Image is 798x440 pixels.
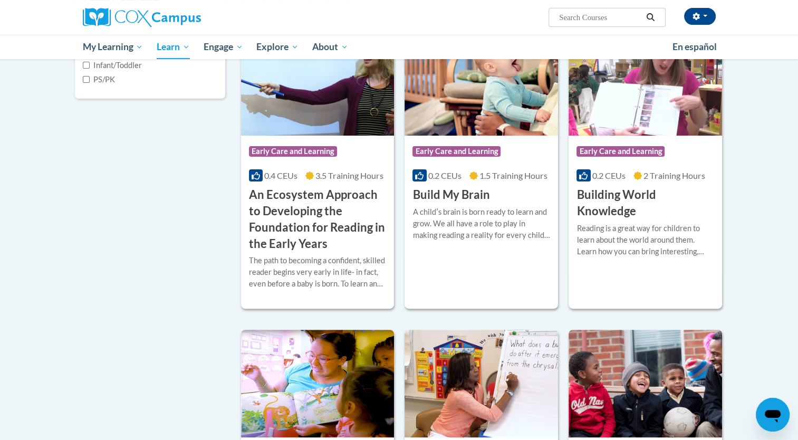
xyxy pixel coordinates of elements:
div: Reading is a great way for children to learn about the world around them. Learn how you can bring... [576,223,714,257]
span: 0.2 CEUs [592,170,626,180]
span: 2 Training Hours [643,170,705,180]
img: Course Logo [569,330,722,437]
img: Course Logo [405,28,558,136]
img: Cox Campus [83,8,201,27]
div: A childʹs brain is born ready to learn and grow. We all have a role to play in making reading a r... [412,206,550,241]
h3: Building World Knowledge [576,187,714,219]
input: Search Courses [558,11,642,24]
img: Course Logo [569,28,722,136]
a: About [305,35,355,59]
span: About [312,41,348,53]
a: Engage [197,35,250,59]
a: My Learning [76,35,150,59]
span: Explore [256,41,299,53]
span: 0.2 CEUs [428,170,462,180]
button: Search [642,11,658,24]
img: Course Logo [241,28,395,136]
a: Course LogoEarly Care and Learning0.2 CEUs1.5 Training Hours Build My BrainA childʹs brain is bor... [405,28,558,309]
label: PS/PK [83,74,115,85]
span: Early Care and Learning [412,146,501,157]
a: Course LogoEarly Care and Learning0.4 CEUs3.5 Training Hours An Ecosystem Approach to Developing ... [241,28,395,309]
span: Early Care and Learning [576,146,665,157]
span: Engage [204,41,243,53]
a: Cox Campus [83,8,283,27]
a: En español [666,36,724,58]
span: 0.4 CEUs [264,170,297,180]
span: En español [672,41,717,52]
button: Account Settings [684,8,716,25]
a: Course LogoEarly Care and Learning0.2 CEUs2 Training Hours Building World KnowledgeReading is a g... [569,28,722,309]
iframe: Button to launch messaging window [756,398,790,432]
span: 1.5 Training Hours [479,170,547,180]
img: Course Logo [405,330,558,437]
span: Early Care and Learning [249,146,337,157]
a: Explore [249,35,305,59]
div: Main menu [67,35,732,59]
h3: An Ecosystem Approach to Developing the Foundation for Reading in the Early Years [249,187,387,252]
div: The path to becoming a confident, skilled reader begins very early in life- in fact, even before ... [249,255,387,290]
span: 3.5 Training Hours [315,170,383,180]
img: Course Logo [241,330,395,437]
label: Infant/Toddler [83,60,142,71]
input: Checkbox for Options [83,62,90,69]
span: Learn [157,41,190,53]
a: Learn [150,35,197,59]
input: Checkbox for Options [83,76,90,83]
h3: Build My Brain [412,187,489,203]
span: My Learning [82,41,143,53]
